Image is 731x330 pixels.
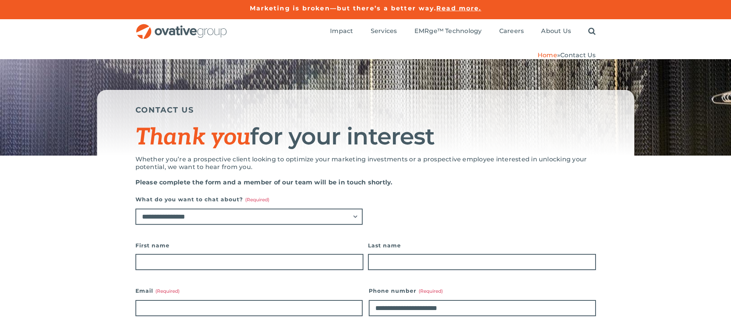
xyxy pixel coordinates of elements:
a: Careers [499,27,524,36]
span: Thank you [135,124,251,151]
span: » [538,51,596,59]
strong: Please complete the form and a member of our team will be in touch shortly. [135,179,393,186]
a: Marketing is broken—but there’s a better way. [250,5,437,12]
a: EMRge™ Technology [414,27,482,36]
span: (Required) [155,288,180,294]
h1: for your interest [135,124,596,150]
span: Services [371,27,397,35]
span: (Required) [419,288,443,294]
h5: CONTACT US [135,105,596,114]
span: About Us [541,27,571,35]
label: First name [135,240,363,251]
span: (Required) [245,197,269,202]
a: About Us [541,27,571,36]
span: Contact Us [560,51,596,59]
a: Search [588,27,596,36]
a: Services [371,27,397,36]
label: What do you want to chat about? [135,194,363,205]
nav: Menu [330,19,596,44]
label: Phone number [369,285,596,296]
label: Email [135,285,363,296]
p: Whether you’re a prospective client looking to optimize your marketing investments or a prospecti... [135,156,596,171]
span: Careers [499,27,524,35]
span: EMRge™ Technology [414,27,482,35]
a: Home [538,51,557,59]
a: OG_Full_horizontal_RGB [135,23,228,30]
span: Impact [330,27,353,35]
a: Impact [330,27,353,36]
label: Last name [368,240,596,251]
a: Read more. [436,5,481,12]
